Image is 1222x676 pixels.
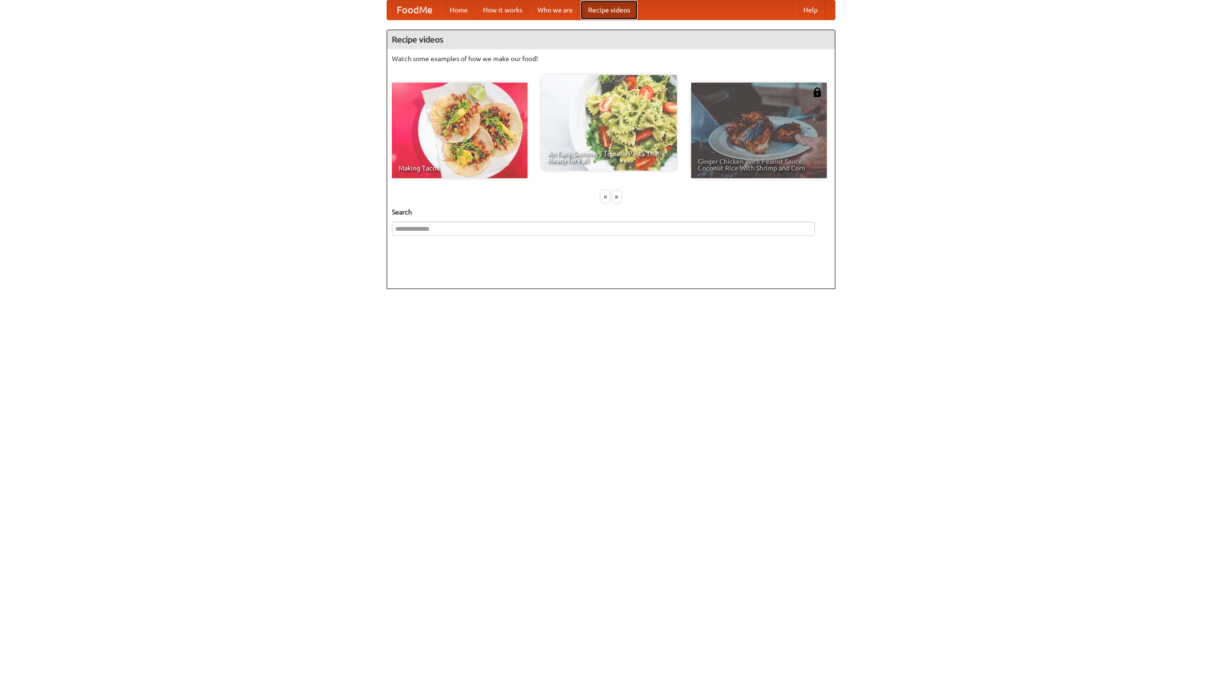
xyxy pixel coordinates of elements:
div: » [612,191,621,203]
a: FoodMe [387,0,442,20]
span: An Easy, Summery Tomato Pasta That's Ready for Fall [548,150,670,164]
a: Recipe videos [580,0,638,20]
h4: Recipe videos [387,30,835,49]
h5: Search [392,207,830,217]
img: 483408.png [812,87,822,97]
div: « [601,191,610,203]
a: Making Tacos [392,83,527,178]
a: Home [442,0,475,20]
a: An Easy, Summery Tomato Pasta That's Ready for Fall [541,75,677,171]
p: Watch some examples of how we make our food! [392,54,830,64]
a: Who we are [530,0,580,20]
a: Help [796,0,825,20]
span: Making Tacos [399,165,521,172]
a: How it works [475,0,530,20]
